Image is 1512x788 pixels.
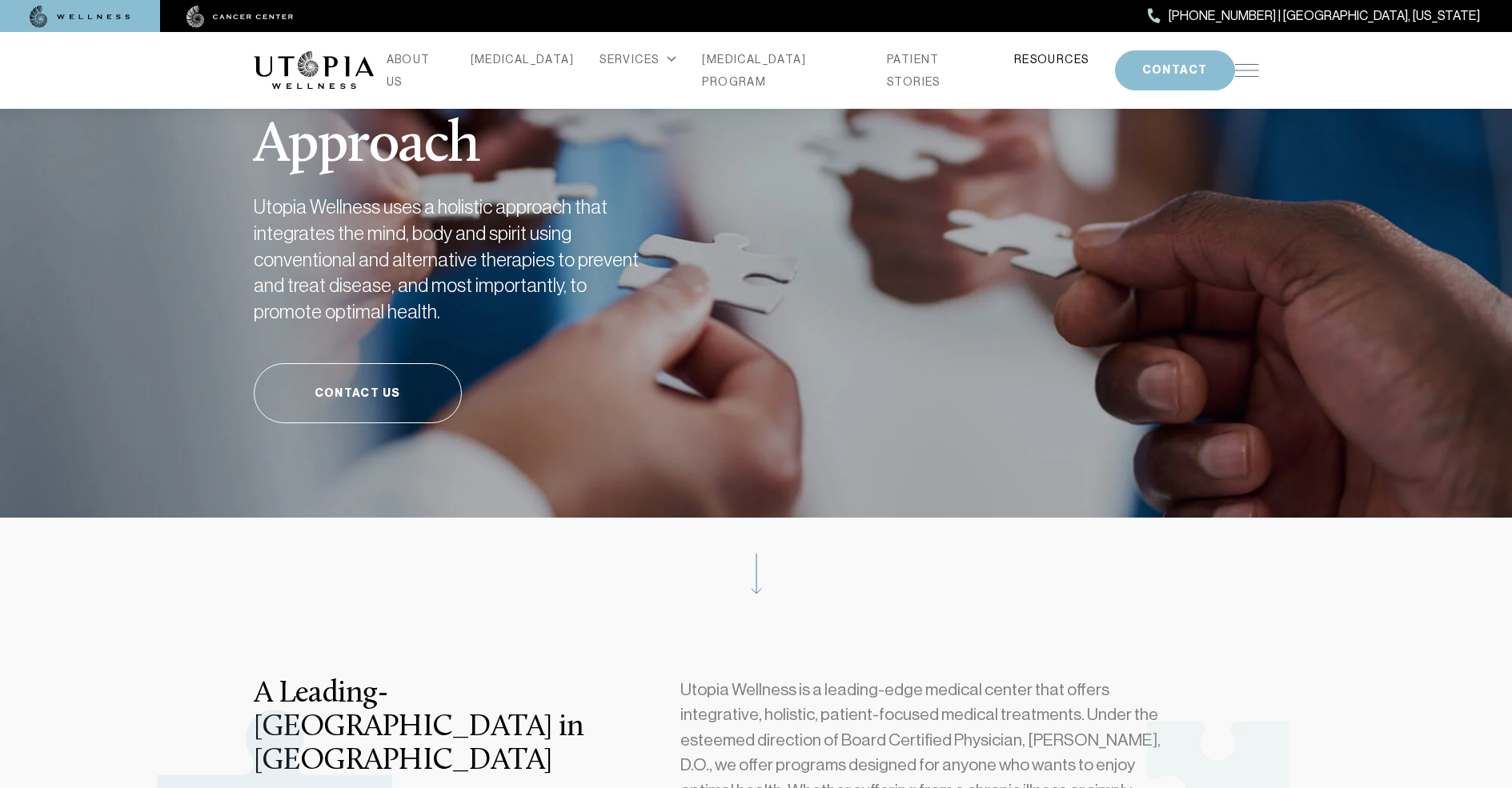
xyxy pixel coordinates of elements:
[471,48,575,70] a: [MEDICAL_DATA]
[30,6,130,28] img: wellness
[702,48,861,93] a: [MEDICAL_DATA] PROGRAM
[1115,50,1235,90] button: CONTACT
[887,48,989,93] a: PATIENT STORIES
[387,48,445,93] a: ABOUT US
[1235,64,1259,77] img: icon-hamburger
[600,48,676,70] div: SERVICES
[1014,48,1089,70] a: RESOURCES
[254,678,626,779] h3: A Leading-[GEOGRAPHIC_DATA] in [GEOGRAPHIC_DATA]
[1148,6,1480,26] a: [PHONE_NUMBER] | [GEOGRAPHIC_DATA], [US_STATE]
[186,6,294,28] img: cancer center
[254,363,462,423] a: Contact Us
[254,194,654,325] h2: Utopia Wellness uses a holistic approach that integrates the mind, body and spirit using conventi...
[254,51,374,90] img: logo
[1169,6,1480,26] span: [PHONE_NUMBER] | [GEOGRAPHIC_DATA], [US_STATE]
